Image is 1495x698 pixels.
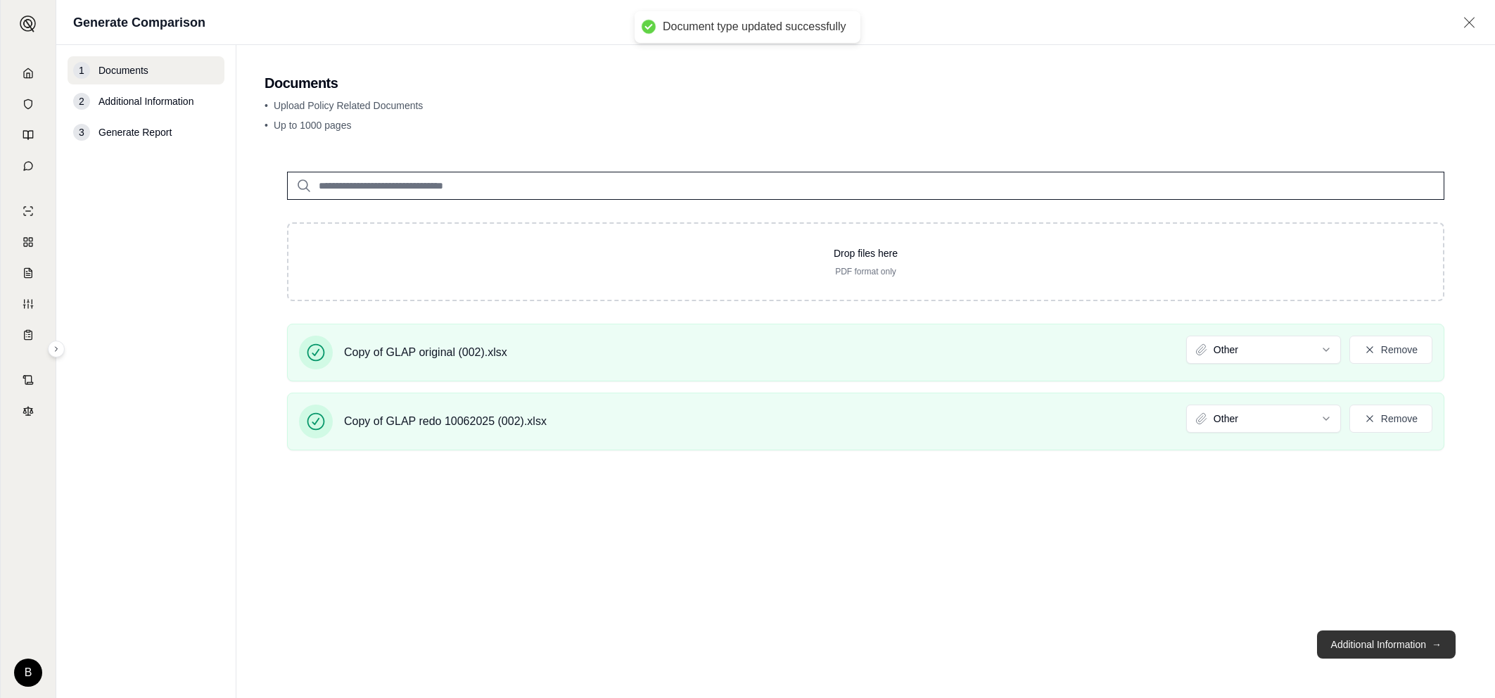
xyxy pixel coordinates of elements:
span: Copy of GLAP original (002).xlsx [344,344,507,361]
button: Expand sidebar [48,341,65,357]
h2: Documents [265,73,1467,93]
span: Additional Information [98,94,193,108]
div: Document type updated successfully [663,20,846,34]
button: Additional Information→ [1317,630,1456,659]
a: Policy Comparisons [9,228,47,256]
a: Single Policy [9,197,47,225]
a: Custom Report [9,290,47,318]
a: Legal Search Engine [9,397,47,425]
a: Coverage Table [9,321,47,349]
span: • [265,120,268,131]
a: Chat [9,152,47,180]
button: Remove [1349,336,1432,364]
div: 3 [73,124,90,141]
h1: Generate Comparison [73,13,205,32]
button: Expand sidebar [14,10,42,38]
img: Expand sidebar [20,15,37,32]
button: Remove [1349,405,1432,433]
span: → [1432,637,1442,652]
p: PDF format only [311,266,1420,277]
a: Contract Analysis [9,366,47,394]
p: Drop files here [311,246,1420,260]
div: 1 [73,62,90,79]
div: 2 [73,93,90,110]
a: Prompt Library [9,121,47,149]
span: Copy of GLAP redo 10062025 (002).xlsx [344,413,547,430]
a: Home [9,59,47,87]
div: B [14,659,42,687]
span: • [265,100,268,111]
a: Claim Coverage [9,259,47,287]
span: Generate Report [98,125,172,139]
span: Up to 1000 pages [274,120,352,131]
a: Documents Vault [9,90,47,118]
span: Documents [98,63,148,77]
span: Upload Policy Related Documents [274,100,423,111]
